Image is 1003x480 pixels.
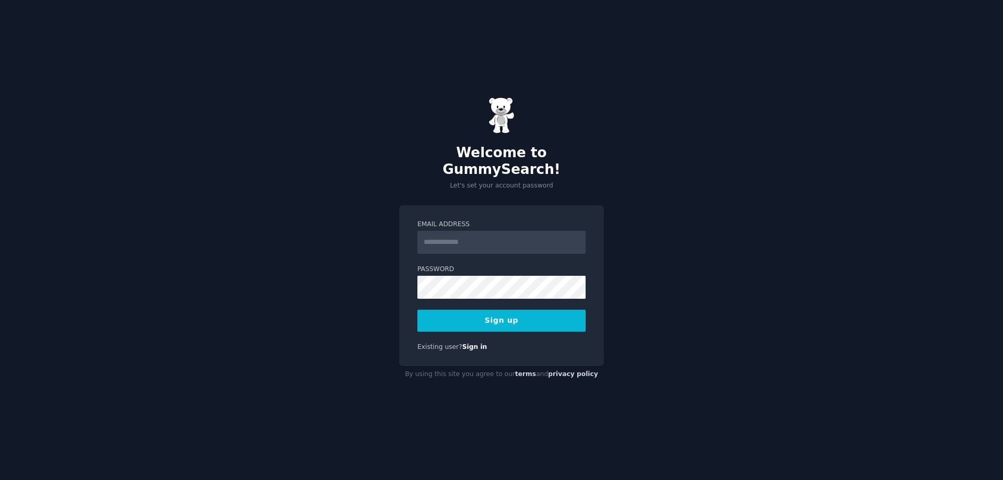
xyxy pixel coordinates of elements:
p: Let's set your account password [399,181,604,191]
img: Gummy Bear [488,97,515,134]
label: Password [417,265,586,274]
label: Email Address [417,220,586,229]
h2: Welcome to GummySearch! [399,145,604,178]
button: Sign up [417,310,586,332]
a: Sign in [462,343,487,350]
a: terms [515,370,536,378]
a: privacy policy [548,370,598,378]
div: By using this site you agree to our and [399,366,604,383]
span: Existing user? [417,343,462,350]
